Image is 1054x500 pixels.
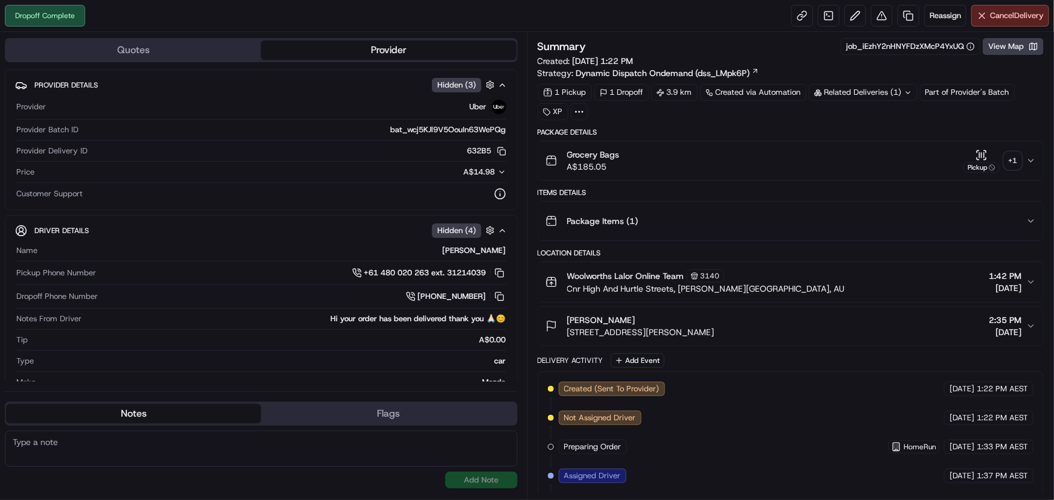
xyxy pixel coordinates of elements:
button: 632B5 [468,146,506,156]
span: bat_wcj5KJl9V5OouIn63WePQg [391,124,506,135]
div: Location Details [538,248,1044,258]
span: [DATE] 1:22 PM [573,56,634,66]
span: [STREET_ADDRESS][PERSON_NAME] [567,326,715,338]
div: Package Details [538,127,1044,137]
span: [DATE] [950,412,974,423]
span: A$14.98 [464,167,495,177]
span: [DATE] [950,470,974,481]
button: Driver DetailsHidden (4) [15,220,507,240]
span: [DATE] [989,326,1021,338]
span: Assigned Driver [564,470,621,481]
span: Tip [16,335,28,345]
a: Created via Automation [700,84,806,101]
div: 1 Pickup [538,84,592,101]
button: Quotes [6,40,261,60]
span: Hidden ( 4 ) [437,225,476,236]
a: +61 480 020 263 ext. 31214039 [352,266,506,280]
div: Delivery Activity [538,356,603,365]
span: Type [16,356,34,367]
h3: Summary [538,41,586,52]
span: +61 480 020 263 ext. 31214039 [364,268,486,278]
span: [DATE] [950,441,974,452]
span: [PERSON_NAME] [567,314,635,326]
span: Not Assigned Driver [564,412,636,423]
div: Pickup [963,162,1000,173]
button: Pickup+1 [963,149,1021,173]
span: Provider Delivery ID [16,146,88,156]
span: Notes From Driver [16,313,82,324]
span: Woolworths Lalor Online Team [567,270,684,282]
span: Price [16,167,34,178]
span: 2:35 PM [989,314,1021,326]
button: Package Items (1) [538,202,1044,240]
div: + 1 [1004,152,1021,169]
span: 1:22 PM AEST [977,383,1028,394]
span: A$185.05 [567,161,620,173]
button: Woolworths Lalor Online Team3140Cnr High And Hurtle Streets, [PERSON_NAME][GEOGRAPHIC_DATA], AU1:... [538,262,1044,302]
span: Created (Sent To Provider) [564,383,660,394]
span: Preparing Order [564,441,622,452]
button: Add Event [611,353,664,368]
span: Cancel Delivery [990,10,1044,21]
button: Pickup [963,149,1000,173]
div: Strategy: [538,67,759,79]
button: Notes [6,404,261,423]
button: Flags [261,404,516,423]
button: Grocery BagsA$185.05Pickup+1 [538,141,1044,180]
button: Provider [261,40,516,60]
div: 3.9 km [651,84,698,101]
span: Dynamic Dispatch Ondemand (dss_LMpk6P) [576,67,750,79]
div: Mazda [40,377,506,388]
div: Hi your order has been delivered thank you 🙏🏻😊 [86,313,506,324]
span: [DATE] [950,383,974,394]
span: Make [16,377,36,388]
div: Items Details [538,188,1044,197]
button: [PERSON_NAME][STREET_ADDRESS][PERSON_NAME]2:35 PM[DATE] [538,307,1044,345]
span: 1:37 PM AEST [977,470,1028,481]
span: Driver Details [34,226,89,236]
span: Name [16,245,37,256]
div: [PERSON_NAME] [42,245,506,256]
a: [PHONE_NUMBER] [406,290,506,303]
span: Provider Batch ID [16,124,79,135]
span: Grocery Bags [567,149,620,161]
span: 1:42 PM [989,270,1021,282]
span: 1:33 PM AEST [977,441,1028,452]
span: Pickup Phone Number [16,268,96,278]
button: job_iEzhY2nHNYFDzXMcP4YxUQ [846,41,975,52]
span: Customer Support [16,188,83,199]
button: Provider DetailsHidden (3) [15,75,507,95]
span: Hidden ( 3 ) [437,80,476,91]
button: Reassign [924,5,966,27]
span: Dropoff Phone Number [16,291,98,302]
span: Provider Details [34,80,98,90]
div: A$0.00 [33,335,506,345]
a: Dynamic Dispatch Ondemand (dss_LMpk6P) [576,67,759,79]
span: Cnr High And Hurtle Streets, [PERSON_NAME][GEOGRAPHIC_DATA], AU [567,283,845,295]
div: 1 Dropoff [594,84,649,101]
span: HomeRun [904,442,936,452]
button: A$14.98 [400,167,506,178]
div: XP [538,103,568,120]
span: 1:22 PM AEST [977,412,1028,423]
button: View Map [983,38,1044,55]
span: Uber [470,101,487,112]
span: Provider [16,101,46,112]
img: uber-new-logo.jpeg [492,100,506,114]
span: 3140 [701,271,720,281]
button: Hidden (3) [432,77,498,92]
div: Related Deliveries (1) [809,84,917,101]
span: [DATE] [989,282,1021,294]
span: Package Items ( 1 ) [567,215,638,227]
button: Hidden (4) [432,223,498,238]
div: car [39,356,506,367]
span: [PHONE_NUMBER] [418,291,486,302]
span: Reassign [930,10,961,21]
span: Created: [538,55,634,67]
button: CancelDelivery [971,5,1049,27]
